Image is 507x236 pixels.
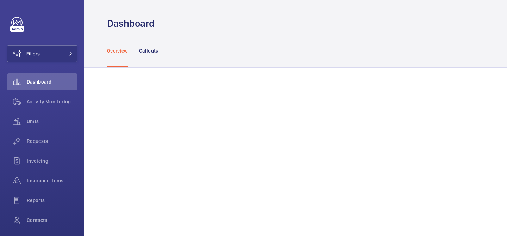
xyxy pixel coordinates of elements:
[7,45,77,62] button: Filters
[27,217,77,224] span: Contacts
[27,78,77,85] span: Dashboard
[139,47,158,54] p: Callouts
[107,47,128,54] p: Overview
[27,138,77,145] span: Requests
[27,177,77,184] span: Insurance items
[27,118,77,125] span: Units
[27,197,77,204] span: Reports
[27,98,77,105] span: Activity Monitoring
[26,50,40,57] span: Filters
[27,157,77,164] span: Invoicing
[107,17,159,30] h1: Dashboard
